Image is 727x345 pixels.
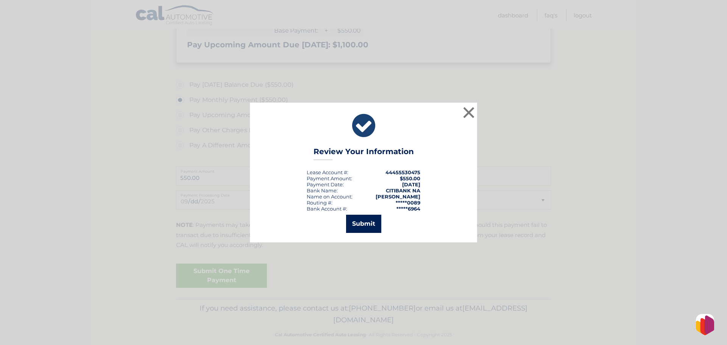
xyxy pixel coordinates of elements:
div: Name on Account: [307,194,353,200]
span: $550.00 [400,175,420,181]
button: Submit [346,215,381,233]
h3: Review Your Information [314,147,414,160]
div: : [307,181,344,187]
div: Lease Account #: [307,169,348,175]
strong: [PERSON_NAME] [376,194,420,200]
div: Payment Amount: [307,175,352,181]
strong: 44455530475 [385,169,420,175]
div: Bank Account #: [307,206,347,212]
span: [DATE] [402,181,420,187]
span: Payment Date [307,181,343,187]
strong: CITIBANK NA [386,187,420,194]
button: × [461,105,476,120]
div: Bank Name: [307,187,338,194]
div: Routing #: [307,200,332,206]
